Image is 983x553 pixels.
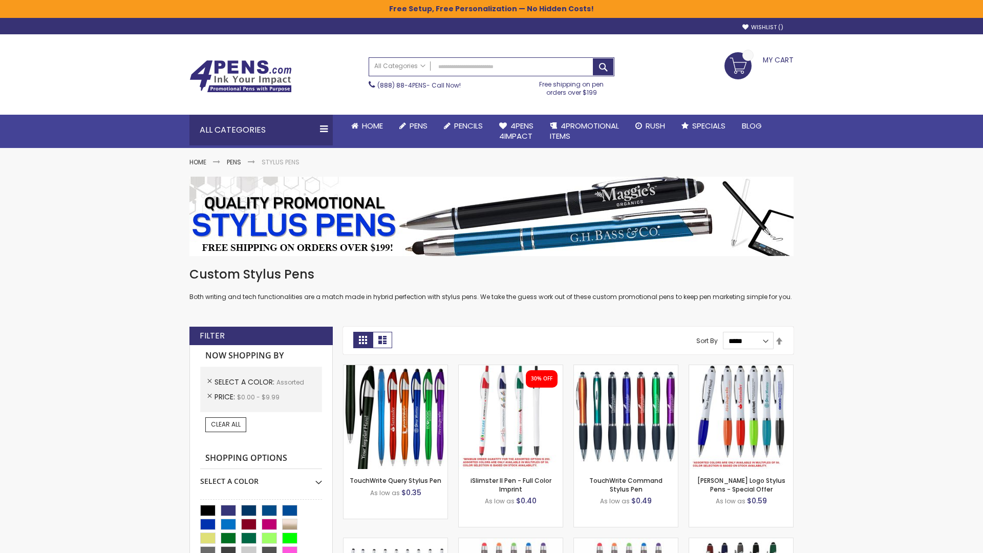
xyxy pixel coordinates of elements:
[227,158,241,166] a: Pens
[215,377,276,387] span: Select A Color
[370,488,400,497] span: As low as
[697,476,785,493] a: [PERSON_NAME] Logo Stylus Pens - Special Offer
[716,497,745,505] span: As low as
[189,115,333,145] div: All Categories
[344,538,447,546] a: Stiletto Advertising Stylus Pens-Assorted
[574,538,678,546] a: Islander Softy Gel with Stylus - ColorJet Imprint-Assorted
[742,24,783,31] a: Wishlist
[211,420,241,429] span: Clear All
[262,158,300,166] strong: Stylus Pens
[589,476,663,493] a: TouchWrite Command Stylus Pen
[200,345,322,367] strong: Now Shopping by
[542,115,627,148] a: 4PROMOTIONALITEMS
[734,115,770,137] a: Blog
[200,448,322,470] strong: Shopping Options
[692,120,725,131] span: Specials
[410,120,428,131] span: Pens
[459,365,563,469] img: iSlimster II - Full Color-Assorted
[689,365,793,469] img: Kimberly Logo Stylus Pens-Assorted
[350,476,441,485] a: TouchWrite Query Stylus Pen
[696,336,718,345] label: Sort By
[454,120,483,131] span: Pencils
[471,476,551,493] a: iSlimster II Pen - Full Color Imprint
[689,365,793,373] a: Kimberly Logo Stylus Pens-Assorted
[189,60,292,93] img: 4Pens Custom Pens and Promotional Products
[343,115,391,137] a: Home
[747,496,767,506] span: $0.59
[374,62,425,70] span: All Categories
[627,115,673,137] a: Rush
[344,365,447,373] a: TouchWrite Query Stylus Pen-Assorted
[531,375,552,382] div: 30% OFF
[189,177,794,256] img: Stylus Pens
[574,365,678,373] a: TouchWrite Command Stylus Pen-Assorted
[550,120,619,141] span: 4PROMOTIONAL ITEMS
[499,120,533,141] span: 4Pens 4impact
[529,76,615,97] div: Free shipping on pen orders over $199
[600,497,630,505] span: As low as
[574,365,678,469] img: TouchWrite Command Stylus Pen-Assorted
[189,266,794,283] h1: Custom Stylus Pens
[401,487,421,498] span: $0.35
[276,378,304,387] span: Assorted
[516,496,537,506] span: $0.40
[459,365,563,373] a: iSlimster II - Full Color-Assorted
[742,120,762,131] span: Blog
[369,58,431,75] a: All Categories
[200,330,225,342] strong: Filter
[362,120,383,131] span: Home
[631,496,652,506] span: $0.49
[689,538,793,546] a: Custom Soft Touch® Metal Pens with Stylus-Assorted
[436,115,491,137] a: Pencils
[459,538,563,546] a: Islander Softy Gel Pen with Stylus-Assorted
[189,158,206,166] a: Home
[200,469,322,486] div: Select A Color
[344,365,447,469] img: TouchWrite Query Stylus Pen-Assorted
[215,392,237,402] span: Price
[189,266,794,302] div: Both writing and tech functionalities are a match made in hybrid perfection with stylus pens. We ...
[491,115,542,148] a: 4Pens4impact
[353,332,373,348] strong: Grid
[646,120,665,131] span: Rush
[377,81,426,90] a: (888) 88-4PENS
[377,81,461,90] span: - Call Now!
[237,393,280,401] span: $0.00 - $9.99
[391,115,436,137] a: Pens
[205,417,246,432] a: Clear All
[673,115,734,137] a: Specials
[485,497,515,505] span: As low as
